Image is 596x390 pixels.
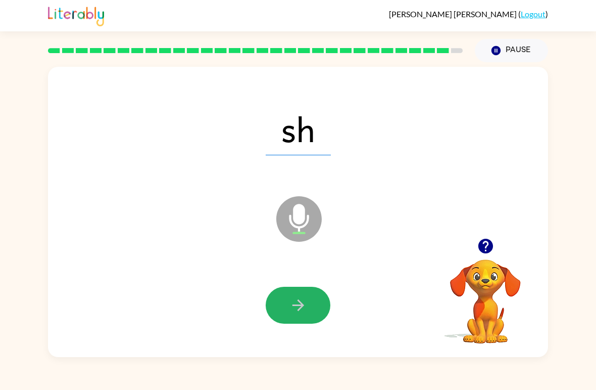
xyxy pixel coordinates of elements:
[266,103,331,155] span: sh
[435,244,536,345] video: Your browser must support playing .mp4 files to use Literably. Please try using another browser.
[48,4,104,26] img: Literably
[389,9,518,19] span: [PERSON_NAME] [PERSON_NAME]
[521,9,545,19] a: Logout
[389,9,548,19] div: ( )
[475,39,548,62] button: Pause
